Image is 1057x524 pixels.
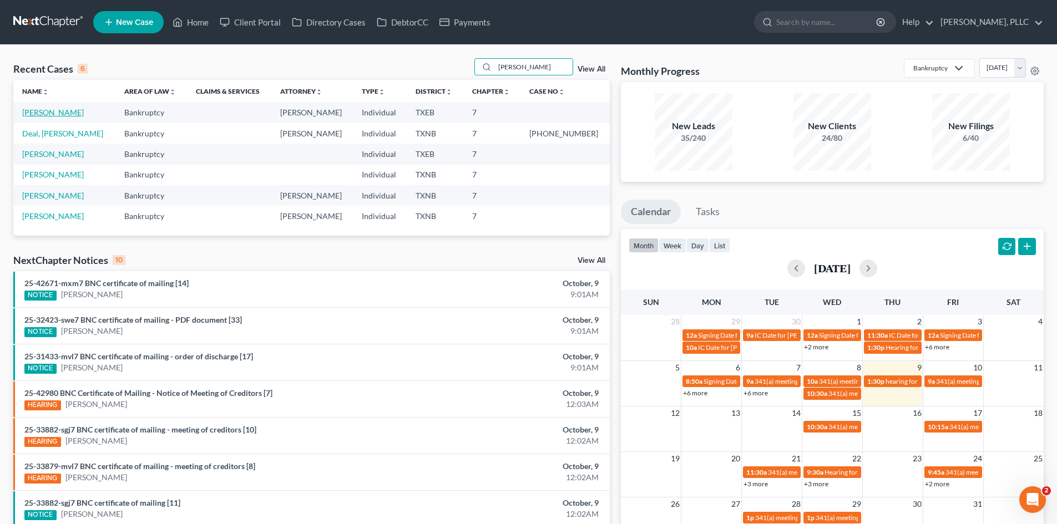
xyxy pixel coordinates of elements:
[414,399,599,410] div: 12:03AM
[768,468,902,476] span: 341(a) meeting for Crescent [PERSON_NAME]
[659,238,686,253] button: week
[271,102,353,123] td: [PERSON_NAME]
[353,144,407,164] td: Individual
[804,343,828,351] a: +2 more
[65,435,127,446] a: [PERSON_NAME]
[24,498,180,507] a: 25-33882-sgj7 BNC certificate of mailing [11]
[167,12,214,32] a: Home
[371,12,434,32] a: DebtorCC
[735,361,741,374] span: 6
[463,165,520,185] td: 7
[416,87,452,95] a: Districtunfold_more
[744,480,768,488] a: +3 more
[407,165,463,185] td: TXNB
[13,253,125,267] div: NextChapter Notices
[578,65,605,73] a: View All
[414,325,599,337] div: 9:01AM
[407,206,463,226] td: TXNB
[463,144,520,164] td: 7
[414,289,599,300] div: 9:01AM
[807,389,827,398] span: 10:30a
[916,315,923,328] span: 2
[730,497,741,511] span: 27
[755,377,862,385] span: 341(a) meeting for [PERSON_NAME]
[115,185,187,206] td: Bankruptcy
[807,331,818,339] span: 12a
[670,497,681,511] span: 26
[414,424,599,435] div: October, 9
[972,497,983,511] span: 31
[42,89,49,95] i: unfold_more
[972,452,983,465] span: 24
[414,362,599,373] div: 9:01AM
[414,497,599,508] div: October, 9
[407,123,463,144] td: TXNB
[503,89,510,95] i: unfold_more
[124,87,176,95] a: Area of Lawunfold_more
[353,206,407,226] td: Individual
[897,12,934,32] a: Help
[280,87,322,95] a: Attorneyunfold_more
[378,89,385,95] i: unfold_more
[932,133,1010,144] div: 6/40
[936,377,1043,385] span: 341(a) meeting for [PERSON_NAME]
[116,18,153,27] span: New Case
[24,437,61,447] div: HEARING
[977,315,983,328] span: 3
[24,291,57,301] div: NOTICE
[22,211,84,221] a: [PERSON_NAME]
[755,331,869,339] span: IC Date for [PERSON_NAME], Shylanda
[776,12,878,32] input: Search by name...
[686,343,697,352] span: 10a
[520,123,610,144] td: [PHONE_NUMBER]
[115,165,187,185] td: Bankruptcy
[286,12,371,32] a: Directory Cases
[472,87,510,95] a: Chapterunfold_more
[1042,486,1051,495] span: 2
[670,315,681,328] span: 28
[884,297,901,307] span: Thu
[889,331,1041,339] span: IC Date for [PERSON_NAME][GEOGRAPHIC_DATA]
[940,331,1039,339] span: Signing Date for [PERSON_NAME]
[353,123,407,144] td: Individual
[495,59,573,75] input: Search by name...
[932,120,1010,133] div: New Filings
[1019,486,1046,513] iframe: Intercom live chat
[670,452,681,465] span: 19
[823,297,841,307] span: Wed
[115,102,187,123] td: Bankruptcy
[24,315,242,324] a: 25-32423-swe7 BNC certificate of mailing - PDF document [33]
[793,120,871,133] div: New Clients
[24,510,57,520] div: NOTICE
[463,102,520,123] td: 7
[65,472,127,483] a: [PERSON_NAME]
[807,423,827,431] span: 10:30a
[730,315,741,328] span: 29
[851,406,862,420] span: 15
[414,508,599,520] div: 12:02AM
[24,352,253,361] a: 25-31433-mvl7 BNC certificate of mailing - order of discharge [17]
[791,497,802,511] span: 28
[271,123,353,144] td: [PERSON_NAME]
[912,497,923,511] span: 30
[807,377,818,385] span: 10a
[558,89,565,95] i: unfold_more
[22,191,84,200] a: [PERSON_NAME]
[61,508,123,520] a: [PERSON_NAME]
[24,461,255,471] a: 25-33879-mvl7 BNC certificate of mailing - meeting of creditors [8]
[24,425,256,434] a: 25-33882-sgj7 BNC certificate of mailing - meeting of creditors [10]
[828,389,935,398] span: 341(a) meeting for [PERSON_NAME]
[686,238,709,253] button: day
[22,129,103,138] a: Deal, [PERSON_NAME]
[446,89,452,95] i: unfold_more
[61,289,123,300] a: [PERSON_NAME]
[698,331,797,339] span: Signing Date for [PERSON_NAME]
[655,133,732,144] div: 35/240
[414,472,599,483] div: 12:02AM
[65,399,127,410] a: [PERSON_NAME]
[746,468,767,476] span: 11:30a
[851,452,862,465] span: 22
[912,406,923,420] span: 16
[925,343,949,351] a: +6 more
[353,165,407,185] td: Individual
